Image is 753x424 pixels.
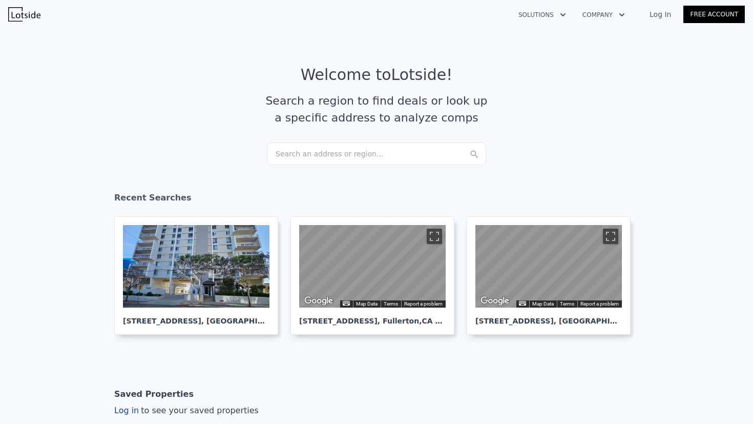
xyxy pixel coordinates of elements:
[302,294,336,308] a: Open this area in Google Maps (opens a new window)
[580,301,619,307] a: Report a problem
[560,301,574,307] a: Terms (opens in new tab)
[299,225,446,308] div: Map
[343,301,350,306] button: Keyboard shortcuts
[356,300,378,308] button: Map Data
[114,216,286,335] a: [STREET_ADDRESS], [GEOGRAPHIC_DATA]
[475,308,622,326] div: [STREET_ADDRESS] , [GEOGRAPHIC_DATA]
[427,229,442,244] button: Toggle fullscreen view
[114,405,259,417] div: Log in
[478,294,512,308] a: Open this area in Google Maps (opens a new window)
[467,216,639,335] a: Map [STREET_ADDRESS], [GEOGRAPHIC_DATA]
[475,225,622,308] div: Street View
[139,406,259,415] span: to see your saved properties
[574,6,633,24] button: Company
[532,300,554,308] button: Map Data
[404,301,443,307] a: Report a problem
[478,294,512,308] img: Google
[384,301,398,307] a: Terms (opens in new tab)
[114,384,194,405] div: Saved Properties
[8,7,40,22] img: Lotside
[519,301,526,306] button: Keyboard shortcuts
[302,294,336,308] img: Google
[290,216,463,335] a: Map [STREET_ADDRESS], Fullerton,CA 92832
[475,225,622,308] div: Map
[637,9,683,19] a: Log In
[299,225,446,308] div: Street View
[419,317,460,325] span: , CA 92832
[262,92,491,126] div: Search a region to find deals or look up a specific address to analyze comps
[299,308,446,326] div: [STREET_ADDRESS] , Fullerton
[267,143,486,165] div: Search an address or region...
[301,66,453,84] div: Welcome to Lotside !
[123,308,269,326] div: [STREET_ADDRESS] , [GEOGRAPHIC_DATA]
[114,184,639,216] div: Recent Searches
[510,6,574,24] button: Solutions
[683,6,745,23] a: Free Account
[603,229,618,244] button: Toggle fullscreen view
